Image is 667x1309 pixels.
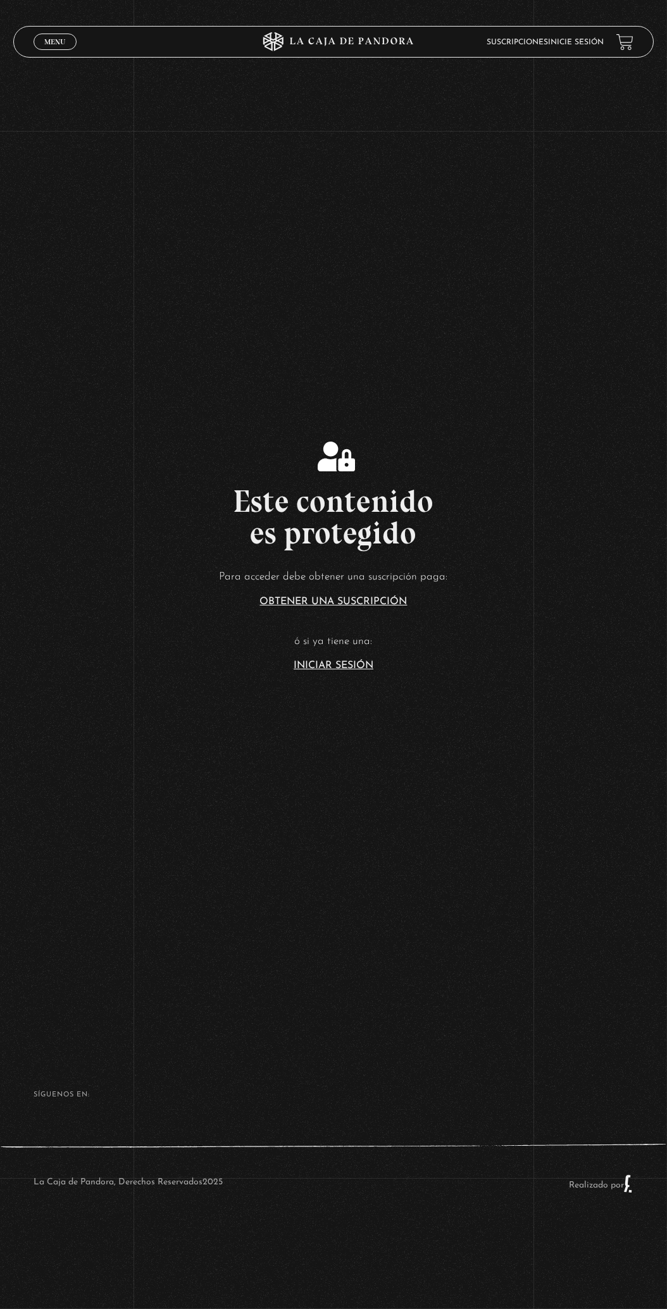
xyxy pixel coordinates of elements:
[487,39,548,46] a: Suscripciones
[616,34,633,51] a: View your shopping cart
[34,1174,223,1193] p: La Caja de Pandora, Derechos Reservados 2025
[569,1181,633,1190] a: Realizado por
[260,597,408,607] a: Obtener una suscripción
[40,49,70,58] span: Cerrar
[34,1091,634,1098] h4: SÍguenos en:
[294,661,373,671] a: Iniciar Sesión
[548,39,604,46] a: Inicie sesión
[44,38,65,46] span: Menu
